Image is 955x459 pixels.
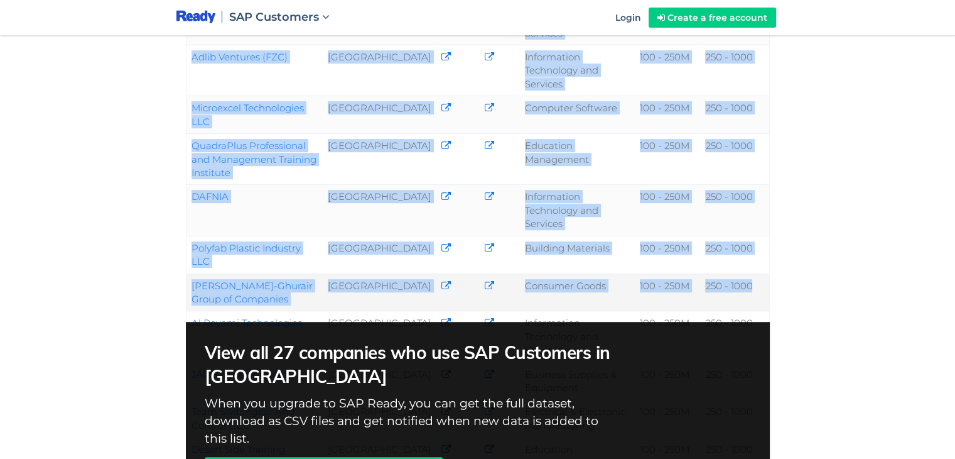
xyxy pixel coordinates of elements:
a: [PERSON_NAME]-Ghurair Group of Companies [192,280,313,305]
span: Login [615,12,641,23]
td: [GEOGRAPHIC_DATA] [323,134,436,185]
td: Information Technology and Services [520,311,635,362]
div: When you upgrade to SAP Ready, you can get the full dataset, download as CSV files and get notifi... [205,341,751,448]
a: Create a free account [649,8,776,28]
td: 100 - 250M [635,274,700,311]
td: [GEOGRAPHIC_DATA] [323,45,436,96]
img: logo [176,9,216,25]
td: [GEOGRAPHIC_DATA] [323,274,436,311]
td: 100 - 250M [635,185,700,236]
td: 250 - 1000 [700,45,769,96]
td: Information Technology and Services [520,45,635,96]
a: Polyfab Plastic Industry LLC [192,242,301,267]
td: Information Technology and Services [520,185,635,236]
td: 250 - 1000 [700,185,769,236]
td: Building Materials [520,236,635,274]
td: 250 - 1000 [700,236,769,274]
a: QuadraPlus Professional and Management Training Institute [192,140,316,179]
h2: View all 27 companies who use SAP Customers in [GEOGRAPHIC_DATA] [205,341,652,389]
td: [GEOGRAPHIC_DATA] [323,236,436,274]
td: 250 - 1000 [700,134,769,185]
a: Adlib Ventures (FZC) [192,51,288,63]
td: [GEOGRAPHIC_DATA] [323,96,436,134]
td: 250 - 1000 [700,274,769,311]
td: 250 - 1000 [700,311,769,362]
td: 100 - 250M [635,236,700,274]
a: Microexcel Technologies LLC [192,102,304,127]
span: SAP Customers [229,10,319,24]
td: 250 - 1000 [700,96,769,134]
td: [GEOGRAPHIC_DATA] [323,311,436,362]
td: 100 - 250M [635,96,700,134]
td: Education Management [520,134,635,185]
a: DAFNIA [192,191,229,202]
td: Computer Software [520,96,635,134]
td: 100 - 250M [635,45,700,96]
td: 100 - 250M [635,134,700,185]
td: Consumer Goods [520,274,635,311]
td: 100 - 250M [635,311,700,362]
a: Login [608,2,649,33]
a: Al Reyami Technologies [192,317,302,329]
td: [GEOGRAPHIC_DATA] [323,185,436,236]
